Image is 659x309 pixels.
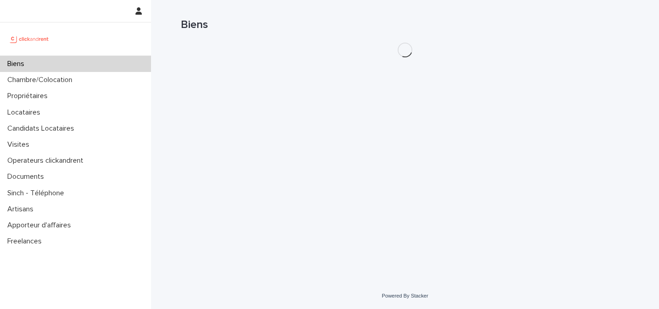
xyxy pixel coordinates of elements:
[4,76,80,84] p: Chambre/Colocation
[4,189,71,198] p: Sinch - Téléphone
[4,60,32,68] p: Biens
[382,293,428,298] a: Powered By Stacker
[4,205,41,214] p: Artisans
[4,221,78,230] p: Apporteur d'affaires
[4,92,55,100] p: Propriétaires
[4,124,81,133] p: Candidats Locataires
[4,108,48,117] p: Locataires
[181,18,629,32] h1: Biens
[4,237,49,246] p: Freelances
[4,172,51,181] p: Documents
[7,30,52,48] img: UCB0brd3T0yccxBKYDjQ
[4,140,37,149] p: Visites
[4,156,91,165] p: Operateurs clickandrent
